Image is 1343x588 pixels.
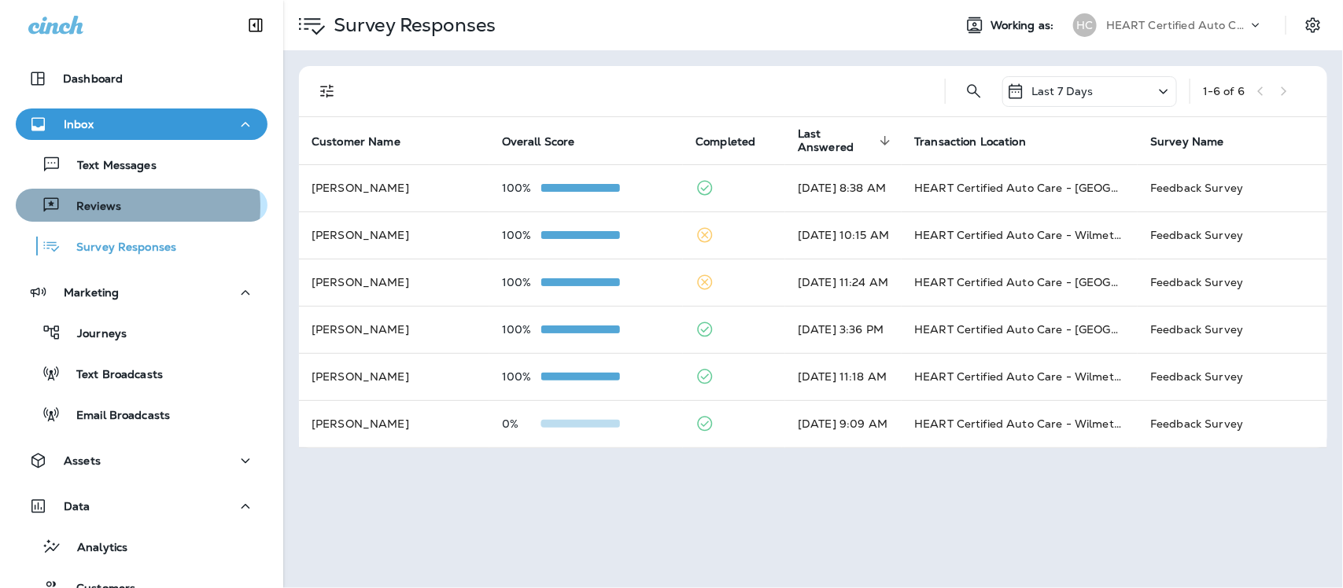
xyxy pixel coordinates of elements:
td: HEART Certified Auto Care - Wilmette [902,400,1138,447]
button: Filters [312,75,343,107]
td: [PERSON_NAME] [299,306,489,353]
td: [DATE] 11:24 AM [785,259,902,306]
span: Survey Name [1150,135,1224,149]
p: Marketing [64,286,119,299]
p: HEART Certified Auto Care [1106,19,1248,31]
td: Feedback Survey [1138,211,1327,259]
button: Journeys [16,316,267,349]
p: 100% [502,182,541,194]
button: Dashboard [16,63,267,94]
span: Overall Score [502,134,596,149]
p: 100% [502,229,541,241]
td: [PERSON_NAME] [299,400,489,447]
span: Completed [695,134,776,149]
button: Text Messages [16,148,267,181]
td: [DATE] 9:09 AM [785,400,902,447]
button: Email Broadcasts [16,398,267,431]
button: Data [16,491,267,522]
p: Text Broadcasts [61,368,163,383]
p: Dashboard [63,72,123,85]
span: Customer Name [312,134,421,149]
span: Transaction Location [914,134,1046,149]
button: Settings [1299,11,1327,39]
button: Inbox [16,108,267,140]
span: Working as: [991,19,1057,32]
td: Feedback Survey [1138,164,1327,211]
td: Feedback Survey [1138,259,1327,306]
p: Inbox [64,118,94,130]
span: Last Answered [798,127,875,154]
td: [PERSON_NAME] [299,164,489,211]
p: Data [64,500,90,513]
td: Feedback Survey [1138,353,1327,400]
p: Survey Responses [61,241,176,255]
td: HEART Certified Auto Care - [GEOGRAPHIC_DATA] [902,306,1138,353]
button: Survey Responses [16,230,267,263]
span: Overall Score [502,135,575,149]
p: Text Messages [61,159,157,174]
button: Assets [16,445,267,476]
button: Text Broadcasts [16,357,267,390]
td: [PERSON_NAME] [299,353,489,400]
div: HC [1073,13,1097,37]
p: 100% [502,276,541,288]
p: 0% [502,417,541,430]
td: [DATE] 10:15 AM [785,211,902,259]
p: Analytics [61,541,127,556]
p: 100% [502,323,541,336]
td: [DATE] 8:38 AM [785,164,902,211]
button: Search Survey Responses [958,75,990,107]
button: Reviews [16,189,267,222]
td: Feedback Survey [1138,400,1327,447]
p: Journeys [61,327,127,342]
p: Survey Responses [327,13,496,37]
td: [DATE] 11:18 AM [785,353,902,400]
button: Collapse Sidebar [234,9,278,41]
td: [PERSON_NAME] [299,211,489,259]
td: HEART Certified Auto Care - Wilmette [902,353,1138,400]
span: Last Answered [798,127,895,154]
button: Analytics [16,530,267,563]
p: Last 7 Days [1031,85,1094,97]
span: Customer Name [312,135,400,149]
td: [DATE] 3:36 PM [785,306,902,353]
td: HEART Certified Auto Care - [GEOGRAPHIC_DATA] [902,259,1138,306]
p: Reviews [61,200,121,215]
p: Assets [64,454,101,467]
td: HEART Certified Auto Care - [GEOGRAPHIC_DATA] [902,164,1138,211]
p: Email Broadcasts [61,409,170,424]
span: Survey Name [1150,134,1245,149]
td: Feedback Survey [1138,306,1327,353]
p: 100% [502,370,541,383]
span: Transaction Location [914,135,1026,149]
td: [PERSON_NAME] [299,259,489,306]
td: HEART Certified Auto Care - Wilmette [902,211,1138,259]
span: Completed [695,135,755,149]
div: 1 - 6 of 6 [1203,85,1245,97]
button: Marketing [16,277,267,308]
